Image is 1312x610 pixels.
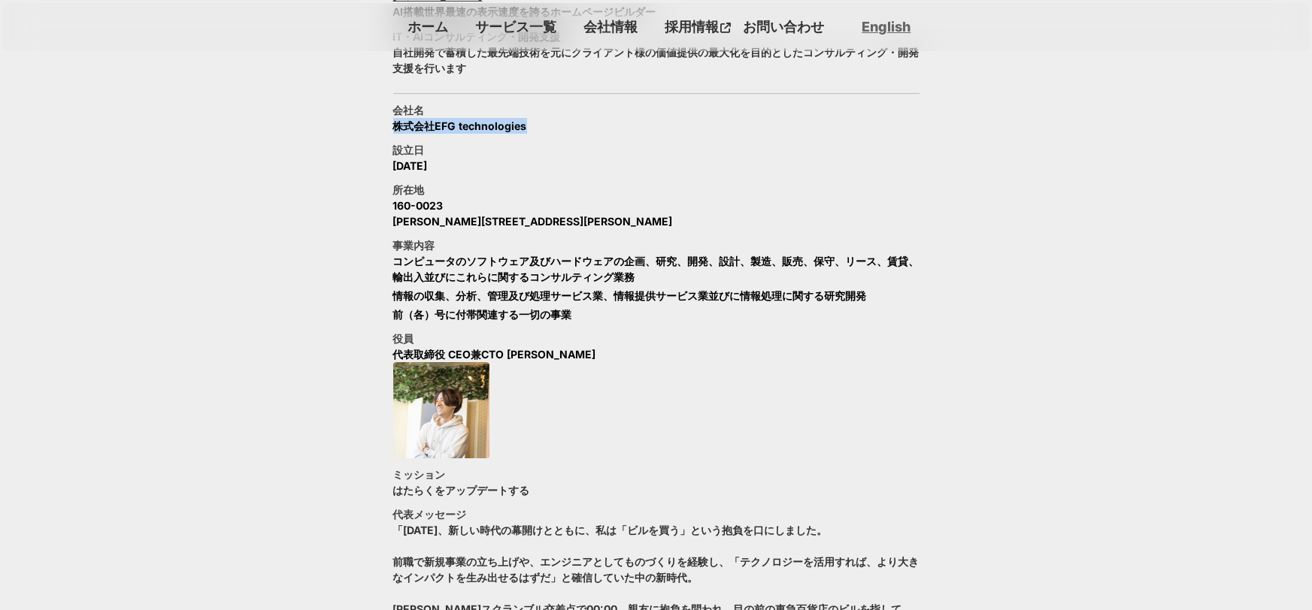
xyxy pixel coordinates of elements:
a: サービス一覧 [469,14,562,39]
p: 代表取締役 CEO兼CTO [PERSON_NAME] [393,346,596,362]
h3: 所在地 [393,182,425,198]
p: 自社開発で蓄積した最先端技術を元にクライアント様の価値提供の最大化を目的としたコンサルティング・開発支援を行います [393,44,920,76]
a: 採用情報 [659,14,737,39]
h3: 代表メッセージ [393,506,467,522]
p: [DATE] [393,158,428,174]
p: はたらくをアップデートする [393,482,530,498]
li: コンピュータのソフトウェア及びハードウェアの企画、研究、開発、設計、製造、販売、保守、リース、賃貸、輸出入並びにこれらに関するコンサルティング業務 [393,253,920,285]
h3: 事業内容 [393,237,435,253]
li: 前（各）号に付帯関連する一切の事業 [393,307,572,322]
p: 採用情報 [659,14,720,39]
p: 160-0023 [PERSON_NAME][STREET_ADDRESS][PERSON_NAME] [393,198,673,229]
p: 株式会社EFG technologies [393,118,527,134]
h3: 役員 [393,331,414,346]
a: 会社情報 [577,14,644,39]
a: ホーム [401,14,454,39]
h3: 会社名 [393,102,425,118]
h3: 設立日 [393,142,425,158]
h3: ミッション [393,467,446,482]
a: お問い合わせ [737,14,830,39]
a: English [862,17,911,36]
li: 情報の収集、分析、管理及び処理サービス業、情報提供サービス業並びに情報処理に関する研究開発 [393,288,867,303]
